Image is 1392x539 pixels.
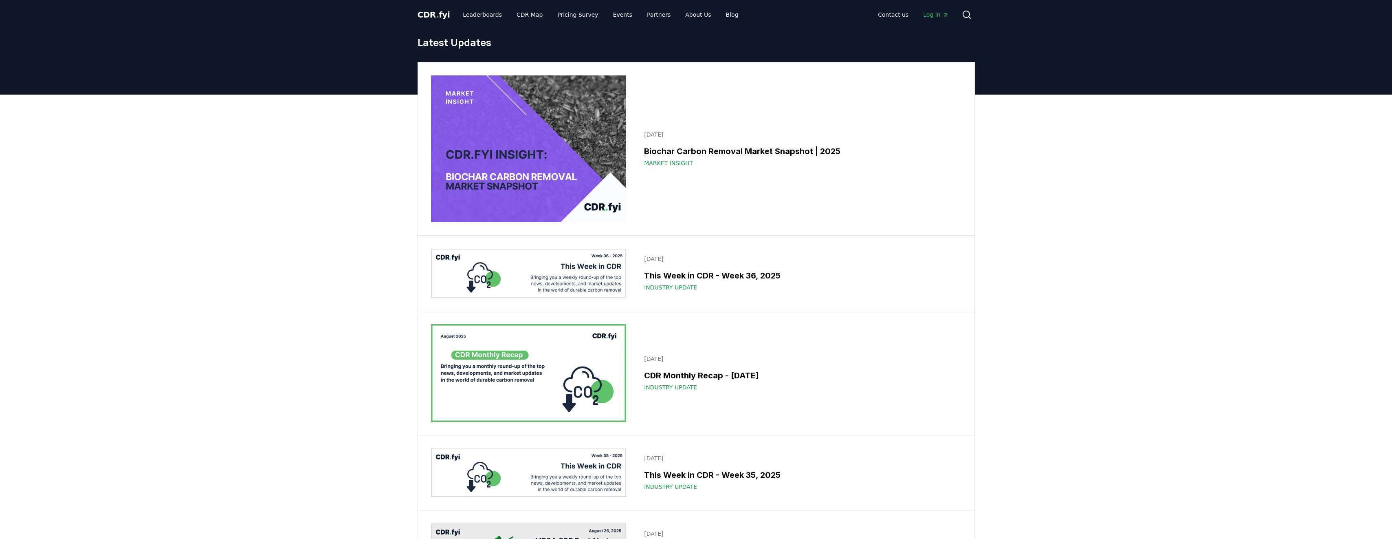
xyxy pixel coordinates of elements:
[456,7,745,22] nav: Main
[917,7,955,22] a: Log in
[431,448,627,497] img: This Week in CDR - Week 35, 2025 blog post image
[456,7,508,22] a: Leaderboards
[644,530,956,538] p: [DATE]
[431,324,627,422] img: CDR Monthly Recap - August 2025 blog post image
[644,383,697,391] span: Industry Update
[644,255,956,263] p: [DATE]
[639,350,961,396] a: [DATE]CDR Monthly Recap - [DATE]Industry Update
[639,449,961,496] a: [DATE]This Week in CDR - Week 35, 2025Industry Update
[431,75,627,222] img: Biochar Carbon Removal Market Snapshot | 2025 blog post image
[871,7,955,22] nav: Main
[510,7,549,22] a: CDR Map
[418,9,450,20] a: CDR.fyi
[418,36,975,49] h1: Latest Updates
[644,469,956,481] h3: This Week in CDR - Week 35, 2025
[639,126,961,172] a: [DATE]Biochar Carbon Removal Market Snapshot | 2025Market Insight
[644,283,697,292] span: Industry Update
[679,7,717,22] a: About Us
[551,7,605,22] a: Pricing Survey
[871,7,915,22] a: Contact us
[644,454,956,462] p: [DATE]
[640,7,677,22] a: Partners
[644,269,956,282] h3: This Week in CDR - Week 36, 2025
[436,10,439,20] span: .
[644,130,956,139] p: [DATE]
[644,355,956,363] p: [DATE]
[644,483,697,491] span: Industry Update
[644,145,956,157] h3: Biochar Carbon Removal Market Snapshot | 2025
[607,7,639,22] a: Events
[639,250,961,296] a: [DATE]This Week in CDR - Week 36, 2025Industry Update
[644,159,693,167] span: Market Insight
[923,11,948,19] span: Log in
[431,249,627,298] img: This Week in CDR - Week 36, 2025 blog post image
[418,10,450,20] span: CDR fyi
[719,7,745,22] a: Blog
[644,369,956,382] h3: CDR Monthly Recap - [DATE]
